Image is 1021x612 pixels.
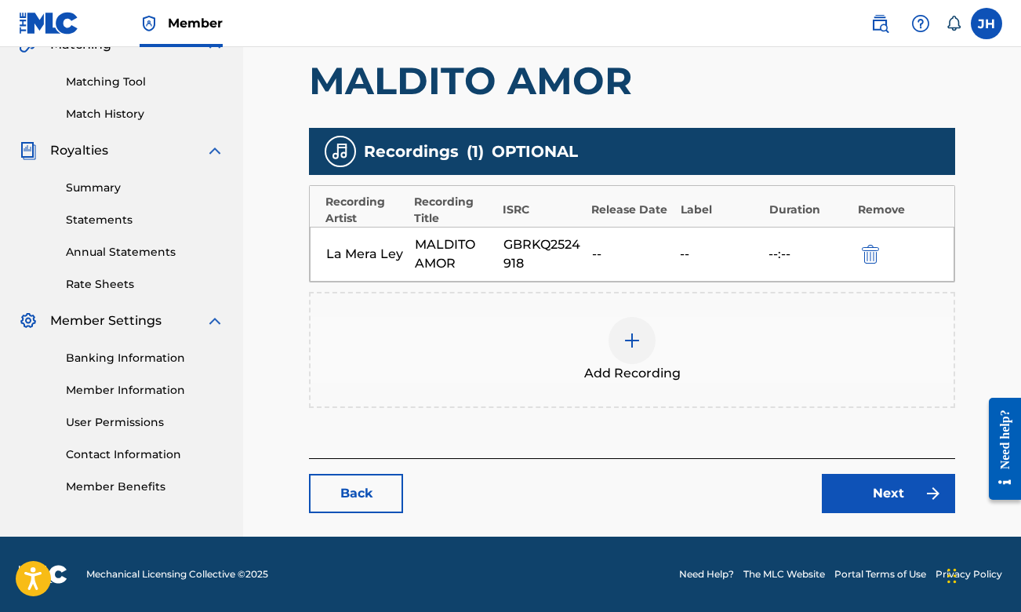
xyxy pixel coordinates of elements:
[50,141,108,160] span: Royalties
[591,202,672,218] div: Release Date
[862,245,879,264] img: 12a2ab48e56ec057fbd8.svg
[168,14,223,32] span: Member
[943,537,1021,612] iframe: Chat Widget
[19,141,38,160] img: Royalties
[415,235,496,273] div: MALDITO AMOR
[584,364,681,383] span: Add Recording
[911,14,930,33] img: help
[971,8,1002,39] div: User Menu
[768,245,849,264] div: --:--
[467,140,484,163] span: ( 1 )
[205,141,224,160] img: expand
[743,567,825,581] a: The MLC Website
[503,202,583,218] div: ISRC
[66,244,224,260] a: Annual Statements
[66,212,224,228] a: Statements
[834,567,926,581] a: Portal Terms of Use
[66,106,224,122] a: Match History
[205,311,224,330] img: expand
[864,8,896,39] a: Public Search
[858,202,939,218] div: Remove
[503,235,584,273] div: GBRKQ2524918
[325,194,406,227] div: Recording Artist
[822,474,955,513] a: Next
[977,382,1021,516] iframe: Resource Center
[679,567,734,581] a: Need Help?
[870,14,889,33] img: search
[66,276,224,293] a: Rate Sheets
[681,202,761,218] div: Label
[66,74,224,90] a: Matching Tool
[414,194,495,227] div: Recording Title
[680,245,761,264] div: --
[326,245,407,264] div: La Mera Ley
[946,16,961,31] div: Notifications
[66,479,224,495] a: Member Benefits
[309,474,403,513] a: Back
[50,311,162,330] span: Member Settings
[592,245,673,264] div: --
[936,567,1002,581] a: Privacy Policy
[19,12,79,35] img: MLC Logo
[86,567,268,581] span: Mechanical Licensing Collective © 2025
[66,350,224,366] a: Banking Information
[623,331,641,350] img: add
[66,382,224,399] a: Member Information
[66,414,224,431] a: User Permissions
[905,8,936,39] div: Help
[492,140,578,163] span: OPTIONAL
[19,565,67,584] img: logo
[769,202,850,218] div: Duration
[947,552,957,599] div: Arrastrar
[331,142,350,161] img: recording
[140,14,158,33] img: Top Rightsholder
[309,57,955,104] h1: MALDITO AMOR
[66,446,224,463] a: Contact Information
[943,537,1021,612] div: Widget de chat
[364,140,459,163] span: Recordings
[19,311,38,330] img: Member Settings
[66,180,224,196] a: Summary
[924,484,943,503] img: f7272a7cc735f4ea7f67.svg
